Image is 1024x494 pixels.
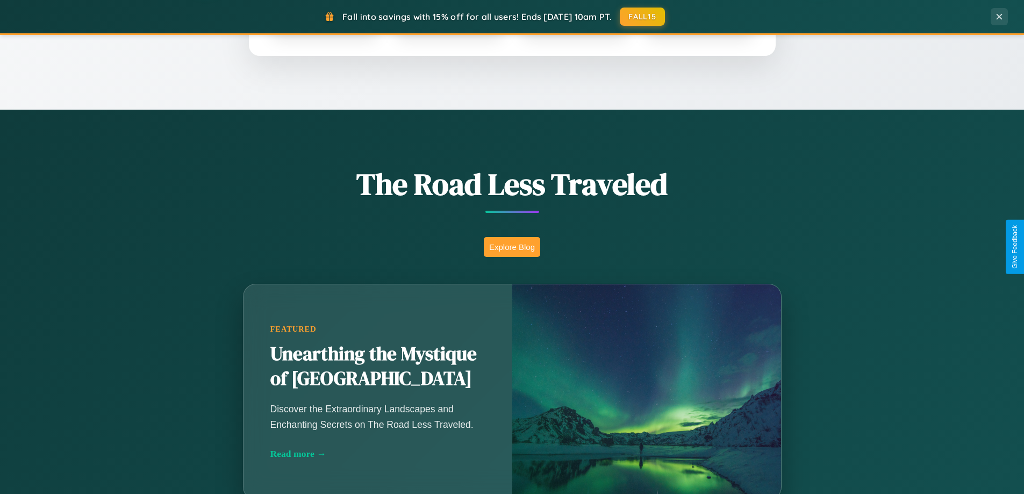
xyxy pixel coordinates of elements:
div: Featured [270,325,485,334]
h2: Unearthing the Mystique of [GEOGRAPHIC_DATA] [270,342,485,391]
button: Explore Blog [484,237,540,257]
h1: The Road Less Traveled [190,163,835,205]
p: Discover the Extraordinary Landscapes and Enchanting Secrets on The Road Less Traveled. [270,402,485,432]
div: Give Feedback [1011,225,1019,269]
button: FALL15 [620,8,665,26]
span: Fall into savings with 15% off for all users! Ends [DATE] 10am PT. [342,11,612,22]
div: Read more → [270,448,485,460]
